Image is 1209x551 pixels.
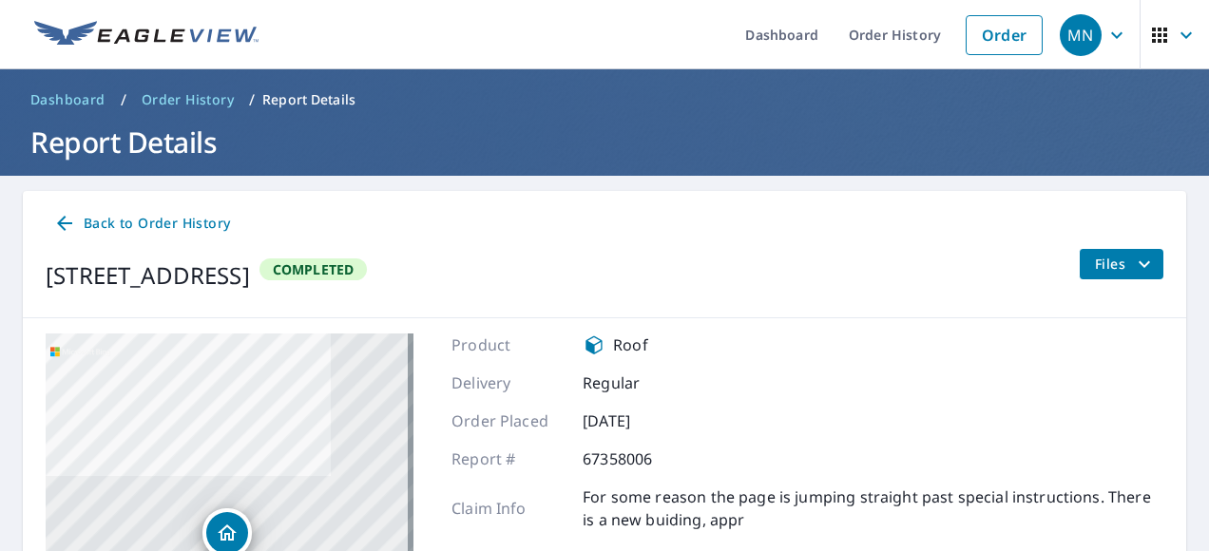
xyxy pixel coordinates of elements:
span: Back to Order History [53,212,230,236]
div: MN [1060,14,1102,56]
span: Dashboard [30,90,106,109]
p: For some reason the page is jumping straight past special instructions. There is a new buiding, appr [583,485,1163,531]
p: Report # [451,447,566,470]
button: filesDropdownBtn-67358006 [1079,249,1163,279]
li: / [121,88,126,111]
a: Order [966,15,1043,55]
p: Regular [583,371,697,394]
a: Order History [134,85,241,115]
span: Completed [261,260,366,278]
a: Dashboard [23,85,113,115]
p: Product [451,333,566,356]
p: Order Placed [451,409,566,432]
img: EV Logo [34,21,259,49]
p: 67358006 [583,447,697,470]
p: Delivery [451,371,566,394]
a: Back to Order History [46,206,238,241]
span: Order History [142,90,234,109]
li: / [249,88,255,111]
h1: Report Details [23,123,1186,161]
div: Roof [583,333,697,356]
div: [STREET_ADDRESS] [46,258,250,293]
p: Claim Info [451,497,566,520]
span: Files [1095,253,1156,275]
p: [DATE] [583,409,697,432]
nav: breadcrumb [23,85,1186,115]
p: Report Details [262,90,355,109]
